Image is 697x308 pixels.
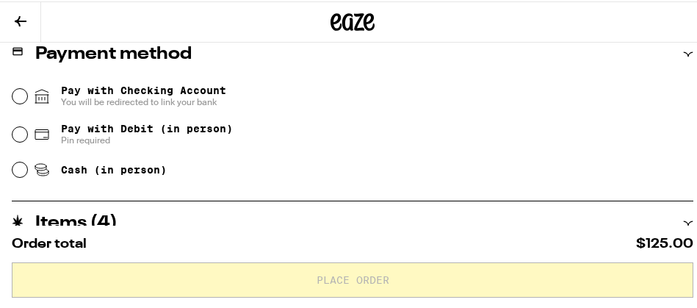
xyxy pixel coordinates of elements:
[61,83,226,107] span: Pay with Checking Account
[317,273,389,284] span: Place Order
[61,162,167,174] span: Cash (in person)
[12,261,693,296] button: Place Order
[35,213,118,231] h2: Items ( 4 )
[636,236,693,249] span: $125.00
[9,10,106,22] span: Hi. Need any help?
[61,133,233,145] span: Pin required
[61,95,226,107] span: You will be redirected to link your bank
[12,236,87,249] span: Order total
[61,121,233,133] span: Pay with Debit (in person)
[35,44,192,62] h2: Payment method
